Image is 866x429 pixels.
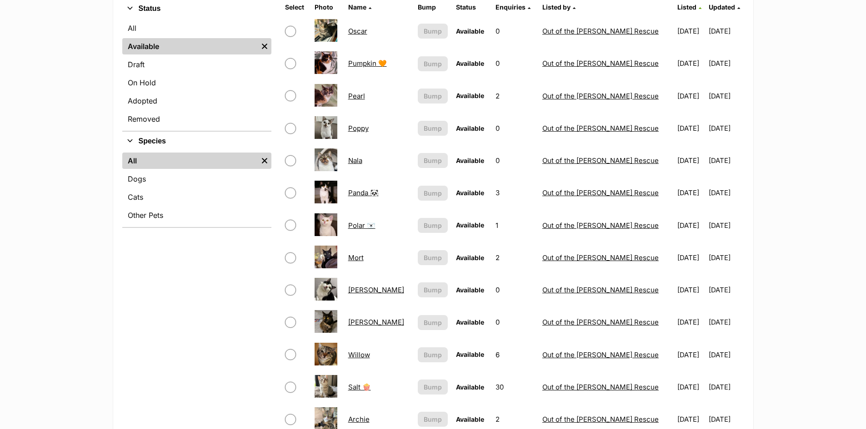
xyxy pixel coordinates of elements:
td: 30 [492,371,538,403]
td: 0 [492,274,538,306]
td: [DATE] [674,306,708,338]
td: [DATE] [709,15,743,47]
td: 0 [492,15,538,47]
td: [DATE] [709,177,743,208]
span: Bump [424,285,442,295]
td: [DATE] [674,274,708,306]
button: Bump [418,89,448,104]
a: Remove filter [258,38,271,54]
td: [DATE] [709,210,743,241]
button: Bump [418,250,448,265]
button: Bump [418,153,448,168]
span: Bump [424,188,442,198]
a: Listed by [542,3,576,11]
span: Name [348,3,366,11]
a: Dogs [122,171,271,187]
td: 2 [492,242,538,273]
a: Archie [348,415,370,424]
td: [DATE] [674,210,708,241]
button: Bump [418,121,448,136]
div: Status [122,18,271,131]
a: Pearl [348,92,365,100]
span: Bump [424,253,442,262]
span: translation missing: en.admin.listings.index.attributes.enquiries [496,3,526,11]
a: Out of the [PERSON_NAME] Rescue [542,221,659,230]
td: [DATE] [709,48,743,79]
td: 3 [492,177,538,208]
td: [DATE] [709,113,743,144]
button: Bump [418,186,448,201]
span: Available [456,254,484,261]
span: Bump [424,26,442,36]
span: Bump [424,350,442,360]
td: [DATE] [709,242,743,273]
span: Listed [677,3,696,11]
a: Nala [348,156,362,165]
button: Bump [418,347,448,362]
a: Pumpkin 🧡 [348,59,387,68]
span: Available [456,350,484,358]
a: Panda 🐼 [348,188,379,197]
span: Available [456,415,484,423]
button: Bump [418,56,448,71]
a: Out of the [PERSON_NAME] Rescue [542,27,659,35]
td: [DATE] [674,145,708,176]
td: [DATE] [674,339,708,370]
a: Oscar [348,27,367,35]
a: Out of the [PERSON_NAME] Rescue [542,383,659,391]
td: [DATE] [709,306,743,338]
a: Adopted [122,93,271,109]
a: All [122,153,258,169]
a: Polar 🐻‍❄️ [348,221,375,230]
button: Bump [418,218,448,233]
span: Available [456,286,484,294]
a: Remove filter [258,153,271,169]
button: Bump [418,315,448,330]
td: 2 [492,80,538,112]
td: [DATE] [674,80,708,112]
a: All [122,20,271,36]
a: Out of the [PERSON_NAME] Rescue [542,286,659,294]
td: 0 [492,306,538,338]
td: 1 [492,210,538,241]
a: Willow [348,350,370,359]
td: 0 [492,113,538,144]
a: Removed [122,111,271,127]
td: [DATE] [674,242,708,273]
td: [DATE] [674,177,708,208]
span: Available [456,124,484,132]
button: Bump [418,24,448,39]
span: Updated [709,3,735,11]
a: Out of the [PERSON_NAME] Rescue [542,253,659,262]
span: Listed by [542,3,571,11]
span: Available [456,189,484,197]
a: Out of the [PERSON_NAME] Rescue [542,156,659,165]
span: Available [456,157,484,164]
a: Out of the [PERSON_NAME] Rescue [542,124,659,133]
td: [DATE] [709,371,743,403]
td: [DATE] [674,113,708,144]
a: Other Pets [122,207,271,223]
a: Cats [122,189,271,205]
a: Available [122,38,258,54]
td: [DATE] [709,145,743,176]
td: 0 [492,48,538,79]
button: Status [122,3,271,15]
td: [DATE] [709,80,743,112]
a: Updated [709,3,740,11]
span: Available [456,383,484,391]
a: Out of the [PERSON_NAME] Rescue [542,59,659,68]
span: Bump [424,91,442,101]
span: Bump [424,221,442,230]
a: Listed [677,3,701,11]
span: Bump [424,123,442,133]
a: Enquiries [496,3,531,11]
button: Species [122,135,271,147]
td: 0 [492,145,538,176]
span: Bump [424,318,442,327]
span: Available [456,27,484,35]
a: Name [348,3,371,11]
span: Bump [424,414,442,424]
a: Out of the [PERSON_NAME] Rescue [542,92,659,100]
span: Bump [424,156,442,165]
